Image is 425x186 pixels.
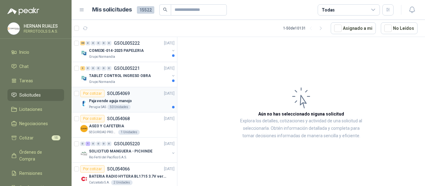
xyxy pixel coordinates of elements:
[89,98,132,104] p: Paja vende aguja manojo
[101,41,106,45] div: 0
[114,41,140,45] p: GSOL005222
[107,142,111,146] div: 0
[80,100,88,107] img: Company Logo
[107,116,130,121] p: SOL054068
[80,90,105,97] div: Por cotizar
[19,106,42,113] span: Licitaciones
[80,49,88,57] img: Company Logo
[164,40,175,46] p: [DATE]
[80,165,105,173] div: Por cotizar
[91,41,96,45] div: 0
[24,24,63,28] p: HERNAN RUALES
[114,66,140,70] p: GSOL005221
[164,91,175,97] p: [DATE]
[19,170,42,177] span: Remisiones
[19,63,29,70] span: Chat
[7,46,64,58] a: Inicio
[107,167,130,171] p: SOL054066
[163,7,167,12] span: search
[164,141,175,147] p: [DATE]
[240,117,363,140] p: Explora los detalles, cotizaciones y actividad de una solicitud al seleccionarla. Obtén informaci...
[96,142,101,146] div: 0
[111,180,133,185] div: 2 Unidades
[80,65,176,84] a: 3 0 0 0 0 0 GSOL005221[DATE] Company LogoTABLET CONTROL INGRESO OBRAGrupo Normandía
[322,7,335,13] div: Todas
[24,29,63,33] p: FERROTOOLS S.A.S.
[86,41,90,45] div: 0
[80,175,88,183] img: Company Logo
[118,130,140,135] div: 1 Unidades
[7,118,64,129] a: Negociaciones
[101,66,106,70] div: 0
[89,123,124,129] p: ASEO Y CAFETERIA
[164,66,175,71] p: [DATE]
[89,130,117,135] p: SEGURIDAD PROVISER LTDA
[80,39,176,59] a: 88 0 0 0 0 0 GSOL005222[DATE] Company LogoCOMEDE-014-2025 PAPELERIAGrupo Normandía
[107,91,130,96] p: SOL054069
[19,120,48,127] span: Negociaciones
[8,23,20,34] img: Company Logo
[96,41,101,45] div: 0
[7,61,64,72] a: Chat
[89,54,115,59] p: Grupo Normandía
[331,22,376,34] button: Asignado a mi
[101,142,106,146] div: 0
[89,180,110,185] p: Calzatodo S.A.
[258,111,344,117] h3: Aún no has seleccionado niguna solicitud
[114,142,140,146] p: GSOL005220
[89,148,152,154] p: SOLICITUD MANGUERA - PICHINDE
[137,6,154,14] span: 15522
[80,140,176,160] a: 0 1 0 0 0 0 GSOL005220[DATE] Company LogoSOLICITUD MANGUERA - PICHINDERio Fertil del Pacífico S.A.S.
[107,105,131,110] div: 50 Unidades
[19,149,58,162] span: Órdenes de Compra
[107,66,111,70] div: 0
[283,23,326,33] div: 1 - 50 de 10131
[80,41,85,45] div: 88
[7,146,64,165] a: Órdenes de Compra
[7,89,64,101] a: Solicitudes
[96,66,101,70] div: 0
[80,75,88,82] img: Company Logo
[89,48,144,54] p: COMEDE-014-2025 PAPELERIA
[80,142,85,146] div: 0
[7,132,64,144] a: Cotizar15
[89,79,115,84] p: Grupo Normandía
[92,5,132,14] h1: Mis solicitudes
[7,167,64,179] a: Remisiones
[19,134,34,141] span: Cotizar
[86,66,90,70] div: 0
[91,142,96,146] div: 0
[91,66,96,70] div: 0
[164,166,175,172] p: [DATE]
[80,66,85,70] div: 3
[86,142,90,146] div: 1
[19,77,33,84] span: Tareas
[7,75,64,87] a: Tareas
[80,125,88,132] img: Company Logo
[7,7,39,15] img: Logo peakr
[19,49,29,56] span: Inicio
[107,41,111,45] div: 0
[381,22,418,34] button: No Leídos
[89,155,127,160] p: Rio Fertil del Pacífico S.A.S.
[164,116,175,122] p: [DATE]
[89,174,166,179] p: BATERIA RADIO HYTERA BL1715 3.7V ver imagen
[19,92,41,98] span: Solicitudes
[80,115,105,122] div: Por cotizar
[52,135,60,140] span: 15
[89,73,151,79] p: TABLET CONTROL INGRESO OBRA
[72,112,177,138] a: Por cotizarSOL054068[DATE] Company LogoASEO Y CAFETERIASEGURIDAD PROVISER LTDA1 Unidades
[7,103,64,115] a: Licitaciones
[72,87,177,112] a: Por cotizarSOL054069[DATE] Company LogoPaja vende aguja manojoPerugia SAS50 Unidades
[89,105,106,110] p: Perugia SAS
[80,150,88,157] img: Company Logo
